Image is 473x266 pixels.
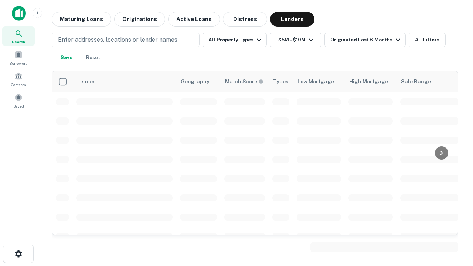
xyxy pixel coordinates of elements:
a: Contacts [2,69,35,89]
a: Search [2,26,35,46]
div: Low Mortgage [297,77,334,86]
button: Maturing Loans [52,12,111,27]
span: Search [12,39,25,45]
div: Geography [181,77,210,86]
span: Saved [13,103,24,109]
div: Types [273,77,289,86]
button: Reset [81,50,105,65]
button: Save your search to get updates of matches that match your search criteria. [55,50,78,65]
iframe: Chat Widget [436,207,473,242]
div: Sale Range [401,77,431,86]
button: Enter addresses, locations or lender names [52,33,200,47]
th: Lender [73,71,176,92]
div: Lender [77,77,95,86]
div: Capitalize uses an advanced AI algorithm to match your search with the best lender. The match sco... [225,78,263,86]
th: Sale Range [397,71,463,92]
button: All Filters [409,33,446,47]
span: Borrowers [10,60,27,66]
button: Active Loans [168,12,220,27]
h6: Match Score [225,78,262,86]
button: All Property Types [203,33,267,47]
button: Lenders [270,12,314,27]
th: Capitalize uses an advanced AI algorithm to match your search with the best lender. The match sco... [221,71,269,92]
div: Originated Last 6 Months [330,35,402,44]
img: capitalize-icon.png [12,6,26,21]
th: Types [269,71,293,92]
th: Low Mortgage [293,71,345,92]
button: Originations [114,12,165,27]
div: High Mortgage [349,77,388,86]
button: Distress [223,12,267,27]
button: Originated Last 6 Months [324,33,406,47]
th: Geography [176,71,221,92]
th: High Mortgage [345,71,397,92]
p: Enter addresses, locations or lender names [58,35,177,44]
a: Saved [2,91,35,110]
button: $5M - $10M [270,33,321,47]
a: Borrowers [2,48,35,68]
span: Contacts [11,82,26,88]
